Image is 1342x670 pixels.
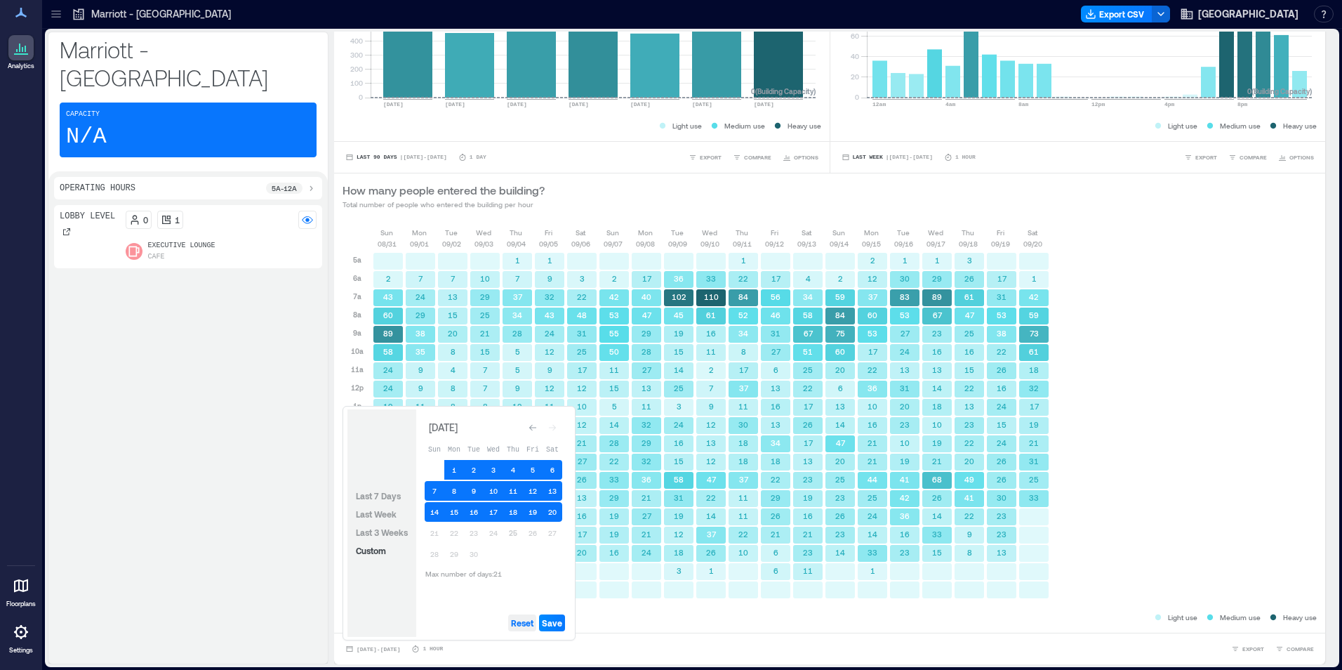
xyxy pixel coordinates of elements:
p: 09/09 [668,238,687,249]
text: 28 [512,329,522,338]
p: 09/10 [700,238,719,249]
text: 24 [383,383,393,393]
p: 6a [353,272,361,284]
text: 34 [738,329,748,338]
text: 3 [967,256,972,265]
text: 67 [804,329,813,338]
text: 53 [900,310,910,320]
p: Total number of people who entered the building per hour [343,199,545,210]
button: Last Week |[DATE]-[DATE] [839,150,936,164]
text: 17 [868,347,878,356]
button: 13 [543,481,562,501]
p: 09/14 [830,238,849,249]
p: Sat [802,227,811,238]
p: 09/20 [1023,238,1042,249]
text: 12 [868,274,877,283]
tspan: 40 [850,52,858,60]
p: 09/11 [733,238,752,249]
text: 16 [706,329,716,338]
text: 9 [547,365,552,374]
p: Wed [702,227,717,238]
button: 3 [484,460,503,480]
p: Tue [671,227,684,238]
text: 1 [741,256,746,265]
a: Analytics [4,31,39,74]
p: Executive Lounge [148,240,215,251]
p: 09/04 [507,238,526,249]
a: Settings [4,615,38,659]
p: 5a [353,254,361,265]
p: 09/13 [797,238,816,249]
text: 15 [609,383,619,393]
text: 7 [483,365,488,374]
text: 20 [448,329,458,338]
p: Sun [606,227,619,238]
p: 09/06 [571,238,590,249]
text: 21 [480,329,490,338]
button: 6 [543,460,562,480]
text: 45 [674,310,684,320]
p: N/A [66,123,107,151]
text: 2 [612,274,617,283]
text: 29 [480,292,490,301]
text: 15 [674,347,684,356]
p: Tue [445,227,458,238]
span: Reset [511,617,533,629]
text: 24 [416,292,425,301]
p: Thu [962,227,974,238]
p: 09/17 [926,238,945,249]
p: Mon [864,227,879,238]
button: Last Week [353,506,399,523]
text: 24 [383,365,393,374]
text: 27 [642,365,652,374]
text: 47 [965,310,975,320]
p: Light use [672,120,702,131]
p: 08/31 [378,238,397,249]
text: 1 [547,256,552,265]
p: 1 Day [470,153,486,162]
text: 52 [738,310,748,320]
span: COMPARE [1240,153,1267,162]
button: EXPORT [1181,150,1220,164]
text: 84 [835,310,845,320]
text: 43 [545,310,554,320]
text: 89 [932,292,942,301]
button: 19 [523,502,543,522]
p: How many people entered the building? [343,182,545,199]
p: 10a [351,346,364,357]
p: 7a [353,291,361,302]
text: 24 [900,347,910,356]
span: EXPORT [1195,153,1217,162]
tspan: 100 [350,79,363,87]
p: 09/05 [539,238,558,249]
button: 1 [444,460,464,480]
text: 30 [900,274,910,283]
span: Last 7 Days [356,491,401,501]
text: 12 [545,383,554,393]
p: Sat [576,227,585,238]
text: 37 [739,383,749,393]
p: Light use [1168,120,1197,131]
p: 1 Hour [955,153,976,162]
text: [DATE] [569,101,589,107]
text: 8 [451,347,456,356]
text: [DATE] [630,101,651,107]
button: 8 [444,481,464,501]
text: [DATE] [507,101,527,107]
button: COMPARE [1225,150,1270,164]
span: COMPARE [1287,645,1314,653]
text: 47 [642,310,652,320]
button: 12 [523,481,543,501]
button: 7 [425,481,444,501]
text: 27 [901,329,910,338]
tspan: 60 [850,32,858,40]
text: 9 [418,365,423,374]
button: Export CSV [1081,6,1152,22]
button: 10 [484,481,503,501]
text: 9 [418,383,423,393]
text: 13 [448,292,458,301]
text: 9 [515,383,520,393]
text: 12am [872,101,886,107]
text: 29 [642,329,651,338]
text: 17 [642,274,652,283]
